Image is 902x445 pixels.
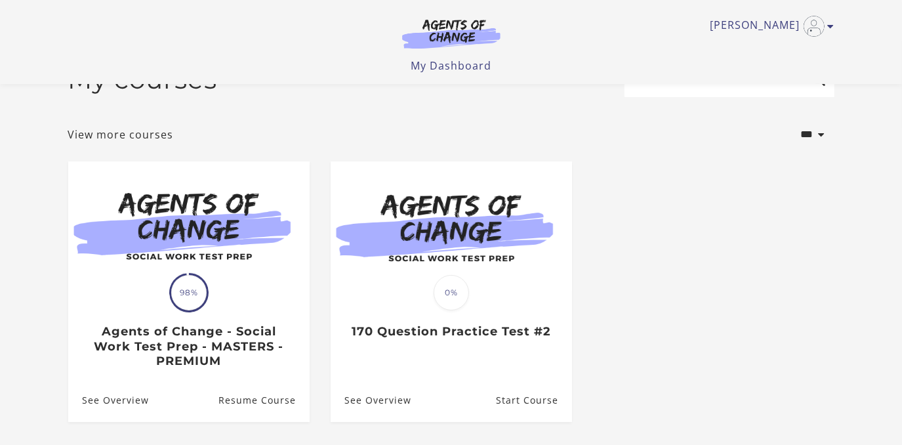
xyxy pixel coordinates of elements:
span: 98% [171,275,207,310]
a: Agents of Change - Social Work Test Prep - MASTERS - PREMIUM: See Overview [68,379,149,421]
a: View more courses [68,127,174,142]
span: 0% [434,275,469,310]
a: Toggle menu [710,16,828,37]
img: Agents of Change Logo [388,18,514,49]
h3: 170 Question Practice Test #2 [344,324,558,339]
h3: Agents of Change - Social Work Test Prep - MASTERS - PREMIUM [82,324,295,369]
a: 170 Question Practice Test #2: Resume Course [495,379,571,421]
a: Agents of Change - Social Work Test Prep - MASTERS - PREMIUM: Resume Course [218,379,309,421]
a: My Dashboard [411,58,491,73]
h2: My courses [68,64,218,95]
a: 170 Question Practice Test #2: See Overview [331,379,411,421]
